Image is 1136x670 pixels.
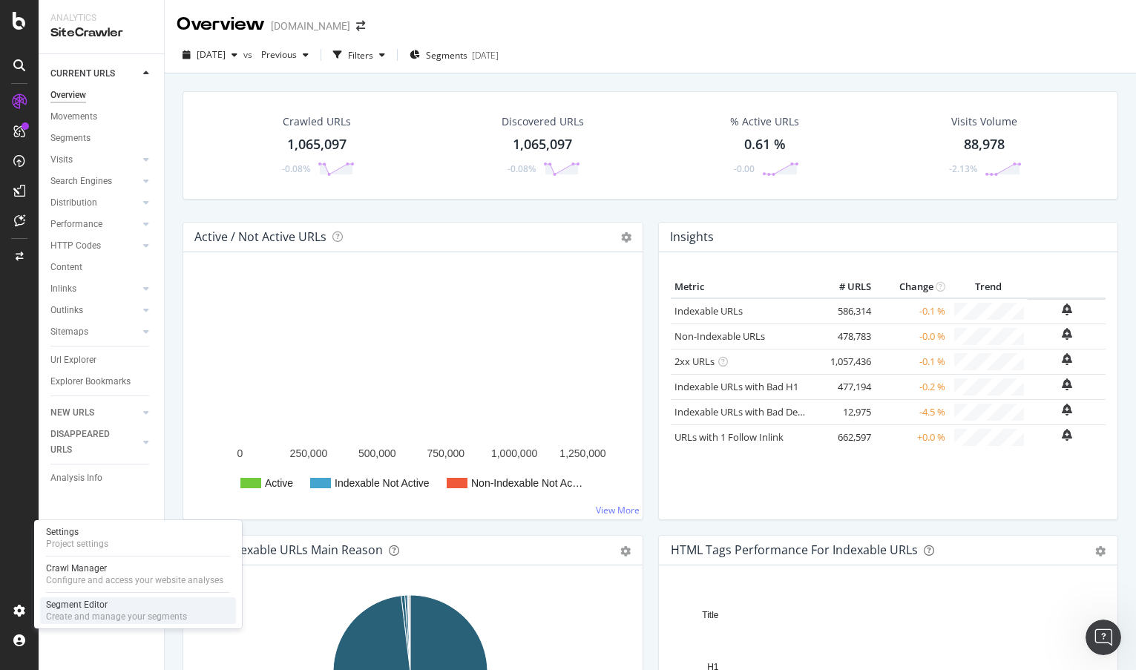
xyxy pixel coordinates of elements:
[502,114,584,129] div: Discovered URLs
[46,599,187,611] div: Segment Editor
[50,281,139,297] a: Inlinks
[875,349,949,374] td: -0.1 %
[964,135,1005,154] div: 88,978
[50,352,154,368] a: Url Explorer
[875,424,949,450] td: +0.0 %
[815,349,875,374] td: 1,057,436
[50,152,73,168] div: Visits
[177,43,243,67] button: [DATE]
[471,477,582,489] text: Non-Indexable Not Ac…
[50,109,97,125] div: Movements
[620,546,631,556] div: gear
[50,374,154,390] a: Explorer Bookmarks
[815,374,875,399] td: 477,194
[674,430,784,444] a: URLs with 1 Follow Inlink
[1062,404,1072,416] div: bell-plus
[702,610,719,620] text: Title
[508,162,536,175] div: -0.08%
[1095,546,1106,556] div: gear
[734,162,755,175] div: -0.00
[1062,353,1072,365] div: bell-plus
[744,135,786,154] div: 0.61 %
[1062,328,1072,340] div: bell-plus
[513,135,572,154] div: 1,065,097
[348,49,373,62] div: Filters
[815,276,875,298] th: # URLS
[283,114,351,129] div: Crawled URLs
[50,174,112,189] div: Search Engines
[50,152,139,168] a: Visits
[426,49,467,62] span: Segments
[1062,378,1072,390] div: bell-plus
[427,447,464,459] text: 750,000
[815,399,875,424] td: 12,975
[327,43,391,67] button: Filters
[50,427,125,458] div: DISAPPEARED URLS
[255,48,297,61] span: Previous
[177,12,265,37] div: Overview
[815,298,875,324] td: 586,314
[50,195,139,211] a: Distribution
[282,162,310,175] div: -0.08%
[255,43,315,67] button: Previous
[815,323,875,349] td: 478,783
[50,374,131,390] div: Explorer Bookmarks
[50,470,154,486] a: Analysis Info
[46,538,108,550] div: Project settings
[875,374,949,399] td: -0.2 %
[40,561,236,588] a: Crawl ManagerConfigure and access your website analyses
[949,162,977,175] div: -2.13%
[671,542,918,557] div: HTML Tags Performance for Indexable URLs
[271,19,350,33] div: [DOMAIN_NAME]
[50,427,139,458] a: DISAPPEARED URLS
[50,260,154,275] a: Content
[50,131,91,146] div: Segments
[40,525,236,551] a: SettingsProject settings
[491,447,537,459] text: 1,000,000
[730,114,799,129] div: % Active URLs
[358,447,396,459] text: 500,000
[335,477,430,489] text: Indexable Not Active
[50,66,115,82] div: CURRENT URLS
[50,24,152,42] div: SiteCrawler
[815,424,875,450] td: 662,597
[621,232,631,243] i: Options
[195,276,625,508] svg: A chart.
[1062,429,1072,441] div: bell-plus
[50,131,154,146] a: Segments
[50,238,139,254] a: HTTP Codes
[46,574,223,586] div: Configure and access your website analyses
[356,21,365,31] div: arrow-right-arrow-left
[194,227,326,247] h4: Active / Not Active URLs
[1062,303,1072,315] div: bell-plus
[50,405,94,421] div: NEW URLS
[559,447,605,459] text: 1,250,000
[50,217,102,232] div: Performance
[674,355,715,368] a: 2xx URLs
[674,329,765,343] a: Non-Indexable URLs
[50,238,101,254] div: HTTP Codes
[290,447,328,459] text: 250,000
[50,88,86,103] div: Overview
[46,611,187,623] div: Create and manage your segments
[195,542,383,557] div: Non-Indexable URLs Main Reason
[674,304,743,318] a: Indexable URLs
[265,477,293,489] text: Active
[50,66,139,82] a: CURRENT URLS
[671,276,815,298] th: Metric
[50,303,139,318] a: Outlinks
[50,174,139,189] a: Search Engines
[404,43,505,67] button: Segments[DATE]
[875,298,949,324] td: -0.1 %
[875,323,949,349] td: -0.0 %
[674,405,836,418] a: Indexable URLs with Bad Description
[46,526,108,538] div: Settings
[50,109,154,125] a: Movements
[40,597,236,624] a: Segment EditorCreate and manage your segments
[50,88,154,103] a: Overview
[670,227,714,247] h4: Insights
[50,352,96,368] div: Url Explorer
[46,562,223,574] div: Crawl Manager
[50,405,139,421] a: NEW URLS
